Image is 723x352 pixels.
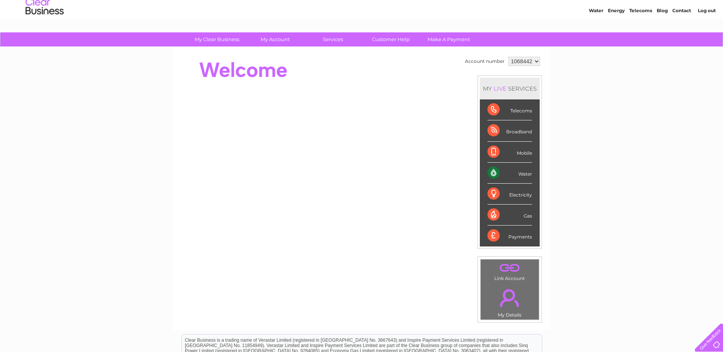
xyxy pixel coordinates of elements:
a: Energy [608,32,625,38]
a: . [483,261,537,275]
a: Customer Help [359,32,422,46]
div: Payments [487,226,532,246]
img: logo.png [25,20,64,43]
a: Water [589,32,603,38]
td: Link Account [480,259,539,283]
div: Water [487,163,532,184]
div: Gas [487,205,532,226]
a: Contact [672,32,691,38]
a: My Account [244,32,306,46]
td: Account number [463,55,507,68]
a: Services [301,32,364,46]
div: Mobile [487,142,532,163]
a: Telecoms [629,32,652,38]
a: Log out [698,32,716,38]
div: Clear Business is a trading name of Verastar Limited (registered in [GEOGRAPHIC_DATA] No. 3667643... [182,4,542,37]
div: Electricity [487,184,532,205]
div: Broadband [487,120,532,141]
td: My Details [480,283,539,320]
a: 0333 014 3131 [579,4,632,13]
a: Make A Payment [417,32,480,46]
div: MY SERVICES [480,78,540,99]
a: . [483,285,537,311]
div: LIVE [492,85,508,92]
div: Telecoms [487,99,532,120]
a: My Clear Business [186,32,248,46]
a: Blog [657,32,668,38]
